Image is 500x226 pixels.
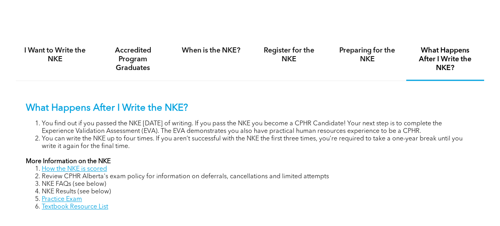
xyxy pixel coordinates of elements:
h4: I Want to Write the NKE [23,46,87,64]
h4: Preparing for the NKE [335,46,399,64]
strong: More Information on the NKE [26,158,111,165]
h4: Accredited Program Graduates [101,46,165,72]
li: Review CPHR Alberta's exam policy for information on deferrals, cancellations and limited attempts [42,173,474,181]
h4: When is the NKE? [179,46,243,55]
a: Textbook Resource List [42,204,108,210]
h4: What Happens After I Write the NKE? [413,46,477,72]
li: You can write the NKE up to four times. If you aren’t successful with the NKE the first three tim... [42,135,474,150]
a: How the NKE is scored [42,166,107,172]
li: NKE FAQs (see below) [42,181,474,188]
a: Practice Exam [42,196,82,203]
p: What Happens After I Write the NKE? [26,103,474,114]
li: You find out if you passed the NKE [DATE] of writing. If you pass the NKE you become a CPHR Candi... [42,120,474,135]
h4: Register for the NKE [257,46,321,64]
li: NKE Results (see below) [42,188,474,196]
